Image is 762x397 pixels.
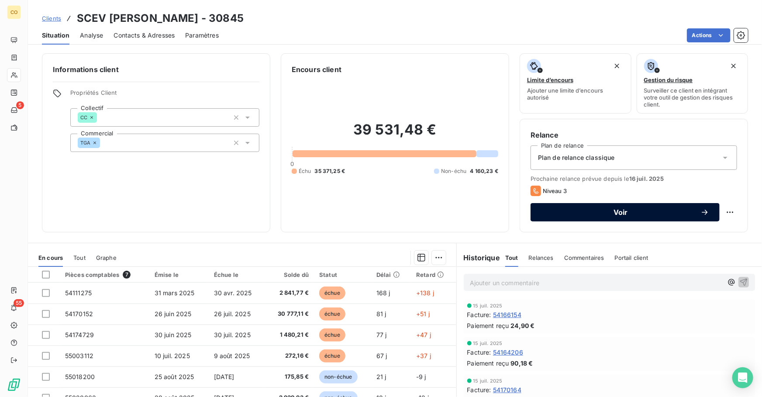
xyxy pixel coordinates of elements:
h6: Relance [531,130,737,140]
span: +138 j [416,289,434,297]
span: 81 j [376,310,386,318]
span: 54166154 [493,310,521,319]
h6: Encours client [292,64,341,75]
span: Niveau 3 [543,187,567,194]
span: Portail client [615,254,648,261]
span: 55 [14,299,24,307]
span: non-échue [319,370,357,383]
span: Facture : [467,310,491,319]
div: Solde dû [271,271,309,278]
span: 9 août 2025 [214,352,250,359]
button: Limite d’encoursAjouter une limite d’encours autorisé [520,53,631,114]
span: 26 juil. 2025 [214,310,251,318]
div: Pièces comptables [65,271,144,279]
span: Surveiller ce client en intégrant votre outil de gestion des risques client. [644,87,741,108]
span: 55018200 [65,373,95,380]
span: 26 juin 2025 [155,310,192,318]
h3: SCEV [PERSON_NAME] - 30845 [77,10,244,26]
span: TGA [80,140,90,145]
span: Prochaine relance prévue depuis le [531,175,737,182]
h2: 39 531,48 € [292,121,498,147]
span: échue [319,307,345,321]
span: Plan de relance classique [538,153,615,162]
span: 16 juil. 2025 [629,175,664,182]
span: Commentaires [564,254,604,261]
span: Propriétés Client [70,89,259,101]
span: Non-échu [441,167,466,175]
div: Échue le [214,271,260,278]
span: 77 j [376,331,387,338]
span: 10 juil. 2025 [155,352,190,359]
span: 272,16 € [271,352,309,360]
span: 24,90 € [511,321,535,330]
span: 1 480,21 € [271,331,309,339]
span: Facture : [467,385,491,394]
span: Ajouter une limite d’encours autorisé [527,87,624,101]
span: 15 juil. 2025 [473,341,503,346]
button: Voir [531,203,720,221]
span: 54174729 [65,331,94,338]
span: échue [319,328,345,342]
span: 30 777,11 € [271,310,309,318]
button: Gestion du risqueSurveiller ce client en intégrant votre outil de gestion des risques client. [637,53,748,114]
h6: Informations client [53,64,259,75]
span: Graphe [96,254,117,261]
h6: Historique [457,252,500,263]
span: 2 841,77 € [271,289,309,297]
div: Statut [319,271,366,278]
span: Gestion du risque [644,76,693,83]
span: 5 [16,101,24,109]
span: Analyse [80,31,103,40]
span: 54164206 [493,348,523,357]
span: Contacts & Adresses [114,31,175,40]
span: CC [80,115,87,120]
span: 54111275 [65,289,92,297]
span: Paramètres [185,31,219,40]
span: Paiement reçu [467,359,509,368]
div: CO [7,5,21,19]
span: Situation [42,31,69,40]
a: Clients [42,14,61,23]
span: 21 j [376,373,386,380]
span: 168 j [376,289,390,297]
span: En cours [38,254,63,261]
span: 55003112 [65,352,93,359]
span: Clients [42,15,61,22]
span: 90,18 € [511,359,533,368]
span: +47 j [416,331,431,338]
span: 30 juil. 2025 [214,331,251,338]
span: Limite d’encours [527,76,573,83]
button: Actions [687,28,731,42]
div: Open Intercom Messenger [732,367,753,388]
span: Facture : [467,348,491,357]
input: Ajouter une valeur [100,139,107,147]
span: -9 j [416,373,426,380]
span: 67 j [376,352,387,359]
span: Relances [529,254,554,261]
input: Ajouter une valeur [97,114,104,121]
span: 15 juil. 2025 [473,378,503,383]
span: 0 [290,160,294,167]
span: Tout [73,254,86,261]
span: 175,85 € [271,373,309,381]
span: 25 août 2025 [155,373,194,380]
img: Logo LeanPay [7,378,21,392]
div: Retard [416,271,451,278]
div: Émise le [155,271,203,278]
span: 4 160,23 € [470,167,499,175]
span: 30 juin 2025 [155,331,192,338]
span: +51 j [416,310,430,318]
span: 54170164 [493,385,521,394]
span: +37 j [416,352,431,359]
span: 54170152 [65,310,93,318]
span: 30 avr. 2025 [214,289,252,297]
span: 35 371,25 € [315,167,345,175]
span: Tout [505,254,518,261]
span: 31 mars 2025 [155,289,195,297]
span: échue [319,349,345,362]
span: 7 [123,271,131,279]
div: Délai [376,271,406,278]
span: Paiement reçu [467,321,509,330]
span: Échu [299,167,311,175]
span: échue [319,287,345,300]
